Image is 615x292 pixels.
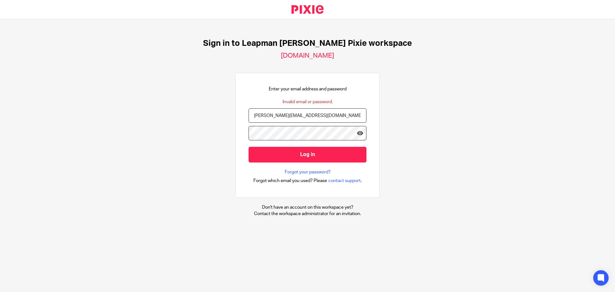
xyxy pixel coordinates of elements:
h1: Sign in to Leapman [PERSON_NAME] Pixie workspace [203,38,412,48]
input: name@example.com [249,108,366,123]
span: contact support [328,178,361,184]
input: Log in [249,147,366,163]
p: Enter your email address and password [269,86,347,92]
p: Don't have an account on this workspace yet? [254,204,361,211]
p: Contact the workspace administrator for an invitation. [254,211,361,217]
div: Invalid email or password. [283,99,333,105]
h2: [DOMAIN_NAME] [281,52,334,60]
span: Forgot which email you used? Please [253,178,327,184]
a: Forgot your password? [285,169,331,175]
div: . [253,177,362,184]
